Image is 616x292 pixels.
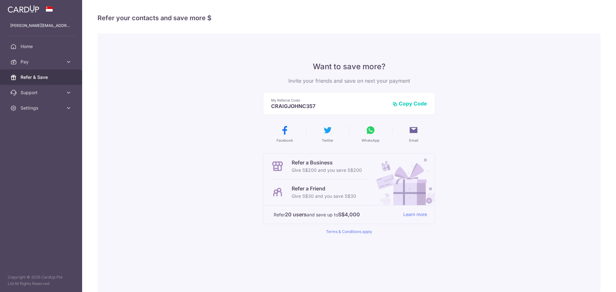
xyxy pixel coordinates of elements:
[370,154,435,205] img: Refer
[8,5,39,13] img: CardUp
[292,185,356,192] p: Refer a Friend
[98,13,601,23] h4: Refer your contacts and save more $
[322,138,333,143] span: Twitter
[271,98,387,103] p: My Referral Code
[362,138,380,143] span: WhatsApp
[271,103,387,109] p: CRAIGJOHNC357
[21,89,63,96] span: Support
[292,159,362,166] p: Refer a Business
[326,229,372,234] a: Terms & Conditions apply
[292,166,362,174] p: Give S$200 and you save S$200
[292,192,356,200] p: Give S$30 and you save S$30
[352,125,389,143] button: WhatsApp
[309,125,346,143] button: Twitter
[392,100,427,107] button: Copy Code
[274,211,398,219] p: Refer and save up to
[10,22,72,29] p: [PERSON_NAME][EMAIL_ADDRESS][DOMAIN_NAME]
[395,125,432,143] button: Email
[21,59,63,65] span: Pay
[277,138,293,143] span: Facebook
[21,105,63,111] span: Settings
[266,125,304,143] button: Facebook
[263,62,435,72] p: Want to save more?
[338,211,360,218] strong: S$4,000
[21,43,63,50] span: Home
[403,211,427,219] a: Learn more
[285,211,307,218] strong: 20 users
[263,77,435,85] p: Invite your friends and save on next your payment
[21,74,63,80] span: Refer & Save
[409,138,418,143] span: Email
